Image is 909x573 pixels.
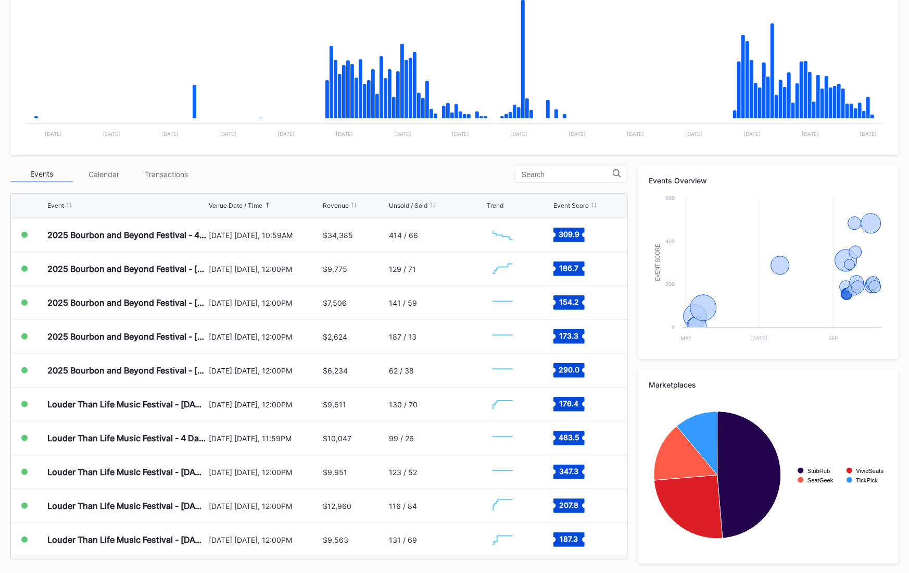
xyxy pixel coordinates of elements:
div: Unsold / Sold [389,202,427,209]
text: [DATE] [685,131,702,137]
div: $9,951 [323,468,347,477]
div: [DATE] [DATE], 10:59AM [209,231,320,240]
div: Events Overview [649,176,888,185]
text: [DATE] [627,131,644,137]
div: 123 / 52 [389,468,417,477]
div: Louder Than Life Music Festival - [DATE] [47,467,206,477]
text: TickPick [856,477,878,483]
div: $12,960 [323,502,351,510]
text: May [680,335,692,341]
text: [DATE] [336,131,353,137]
text: 207.8 [559,501,578,509]
text: [DATE] [860,131,877,137]
div: [DATE] [DATE], 12:00PM [209,400,320,409]
text: 600 [665,195,675,201]
div: [DATE] [DATE], 12:00PM [209,298,320,307]
div: [DATE] [DATE], 11:59PM [209,434,320,443]
text: [DATE] [219,131,236,137]
svg: Chart title [487,459,518,485]
text: VividSeats [856,468,884,474]
div: Event Score [553,202,589,209]
div: Marketplaces [649,380,888,389]
div: 99 / 26 [389,434,414,443]
text: Sep [829,335,838,341]
div: Louder Than Life Music Festival - [DATE] [47,501,206,511]
text: 173.3 [559,331,578,340]
text: [DATE] [161,131,179,137]
div: Revenue [323,202,349,209]
svg: Chart title [649,193,888,349]
text: [DATE] [452,131,470,137]
div: $2,624 [323,332,347,341]
text: 187.3 [560,534,578,543]
div: Louder Than Life Music Festival - [DATE] [47,399,206,409]
text: 290.0 [559,365,579,374]
div: 129 / 71 [389,265,416,273]
div: $34,385 [323,231,353,240]
div: 130 / 70 [389,400,418,409]
text: 154.2 [559,297,579,306]
text: SeatGeek [807,477,834,483]
div: $6,234 [323,366,348,375]
text: [DATE] [569,131,586,137]
text: Event Score [655,244,661,281]
svg: Chart title [487,391,518,417]
div: [DATE] [DATE], 12:00PM [209,535,320,544]
svg: Chart title [487,357,518,383]
div: Venue Date / Time [209,202,262,209]
div: 131 / 69 [389,535,417,544]
div: Event [47,202,64,209]
div: $9,563 [323,535,348,544]
svg: Chart title [649,397,888,553]
div: 2025 Bourbon and Beyond Festival - [DATE] ([GEOGRAPHIC_DATA], Khruangbin, [PERSON_NAME]) [47,297,206,308]
div: Trend [487,202,504,209]
div: [DATE] [DATE], 12:00PM [209,366,320,375]
text: [DATE] [802,131,819,137]
div: $7,506 [323,298,347,307]
div: 141 / 59 [389,298,417,307]
text: [DATE] [743,131,761,137]
div: Transactions [135,166,198,182]
text: 200 [665,281,675,287]
text: 400 [665,238,675,244]
div: 116 / 84 [389,502,417,510]
div: Louder Than Life Music Festival - [DATE] [47,534,206,545]
div: Calendar [73,166,135,182]
text: 186.7 [559,264,578,272]
div: 187 / 13 [389,332,416,341]
div: [DATE] [DATE], 12:00PM [209,332,320,341]
div: 414 / 66 [389,231,418,240]
text: StubHub [807,468,830,474]
div: 2025 Bourbon and Beyond Festival - 4 Day Pass (9/11 - 9/14) ([PERSON_NAME], [PERSON_NAME], [PERSO... [47,230,206,240]
div: 2025 Bourbon and Beyond Festival - [DATE] ([PERSON_NAME], [PERSON_NAME], [PERSON_NAME]) [47,331,206,342]
div: 62 / 38 [389,366,414,375]
text: [DATE] [45,131,62,137]
svg: Chart title [487,290,518,316]
svg: Chart title [487,323,518,350]
text: [DATE] [103,131,120,137]
text: 347.3 [559,467,578,476]
svg: Chart title [487,222,518,248]
text: [DATE] [394,131,411,137]
text: 483.5 [559,433,579,442]
svg: Chart title [487,527,518,553]
div: [DATE] [DATE], 12:00PM [209,468,320,477]
input: Search [522,170,613,179]
text: [DATE] [511,131,528,137]
svg: Chart title [487,425,518,451]
div: [DATE] [DATE], 12:00PM [209,502,320,510]
div: 2025 Bourbon and Beyond Festival - [DATE] ([PERSON_NAME], Goo Goo Dolls, [PERSON_NAME]) [47,365,206,376]
text: 309.9 [559,230,579,239]
div: $9,611 [323,400,346,409]
svg: Chart title [487,256,518,282]
div: [DATE] [DATE], 12:00PM [209,265,320,273]
text: [DATE] [751,335,768,341]
div: Events [10,166,73,182]
div: Louder Than Life Music Festival - 4 Day Pass (9/18 - 9/21) [47,433,206,443]
text: 0 [672,324,675,330]
div: 2025 Bourbon and Beyond Festival - [DATE] (The Lumineers, [PERSON_NAME], [US_STATE] Shakes) [47,264,206,274]
text: 176.4 [559,399,578,408]
div: $9,775 [323,265,347,273]
text: [DATE] [277,131,295,137]
svg: Chart title [487,493,518,519]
